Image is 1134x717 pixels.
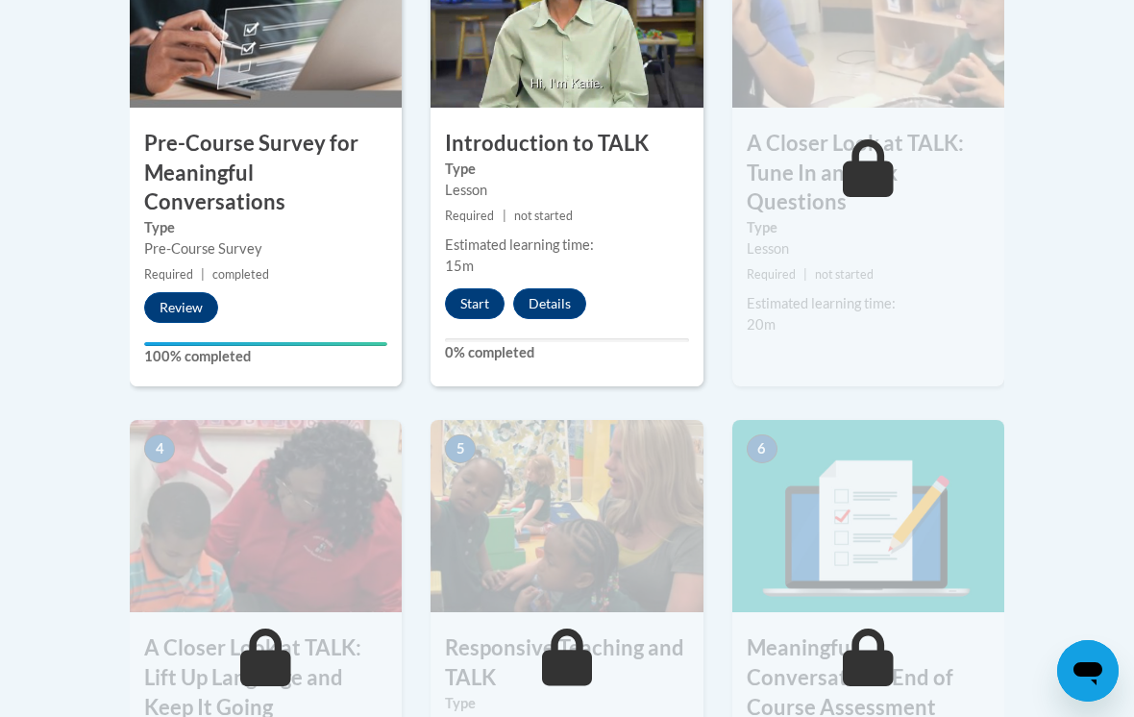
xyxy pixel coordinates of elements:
[815,267,874,282] span: not started
[445,288,505,319] button: Start
[514,209,573,223] span: not started
[445,209,494,223] span: Required
[747,434,777,463] span: 6
[130,420,402,612] img: Course Image
[431,129,703,159] h3: Introduction to TALK
[747,217,990,238] label: Type
[144,342,387,346] div: Your progress
[144,238,387,260] div: Pre-Course Survey
[747,316,776,333] span: 20m
[445,180,688,201] div: Lesson
[431,633,703,693] h3: Responsive Teaching and TALK
[445,434,476,463] span: 5
[445,342,688,363] label: 0% completed
[747,267,796,282] span: Required
[747,293,990,314] div: Estimated learning time:
[144,346,387,367] label: 100% completed
[803,267,807,282] span: |
[431,420,703,612] img: Course Image
[445,235,688,256] div: Estimated learning time:
[445,693,688,714] label: Type
[747,238,990,260] div: Lesson
[445,159,688,180] label: Type
[732,129,1004,217] h3: A Closer Look at TALK: Tune In and Ask Questions
[130,129,402,217] h3: Pre-Course Survey for Meaningful Conversations
[144,217,387,238] label: Type
[513,288,586,319] button: Details
[1057,640,1119,702] iframe: Button to launch messaging window
[201,267,205,282] span: |
[144,434,175,463] span: 4
[144,267,193,282] span: Required
[503,209,506,223] span: |
[144,292,218,323] button: Review
[445,258,474,274] span: 15m
[732,420,1004,612] img: Course Image
[212,267,269,282] span: completed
